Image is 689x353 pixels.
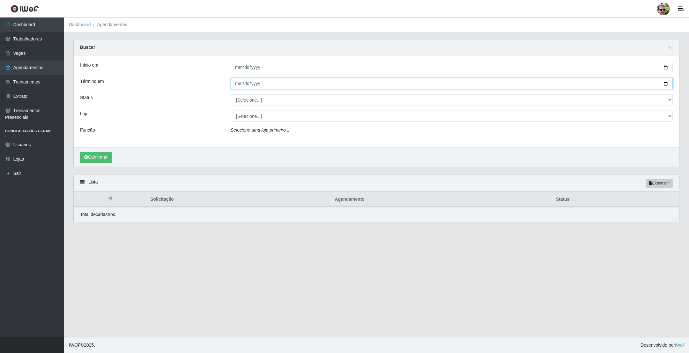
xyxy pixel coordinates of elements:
[80,111,88,117] label: Loja
[552,192,679,207] th: Status
[91,21,127,28] li: Agendamentos
[80,94,93,101] label: Status
[231,78,673,89] input: 00/00/0000
[675,342,684,348] a: iWof
[331,192,552,207] th: Agendamento
[69,342,95,349] span: © 2025 .
[80,62,98,68] label: Início em
[74,175,679,192] div: Lista
[80,127,95,133] label: Função
[231,62,673,73] input: 00/00/0000
[646,179,673,188] button: Exportar
[80,152,112,163] button: Confirmar
[641,342,684,349] span: Desenvolvido por
[80,211,116,218] p: Total de cadastros.
[146,192,331,207] th: Solicitação
[80,78,104,85] label: Término em
[11,5,39,13] img: CoreUI Logo
[80,45,95,50] strong: Buscar
[64,18,689,32] nav: breadcrumb
[69,22,91,27] a: Dashboard
[231,127,289,133] i: Selecione uma loja primeiro...
[69,342,81,348] span: IWOF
